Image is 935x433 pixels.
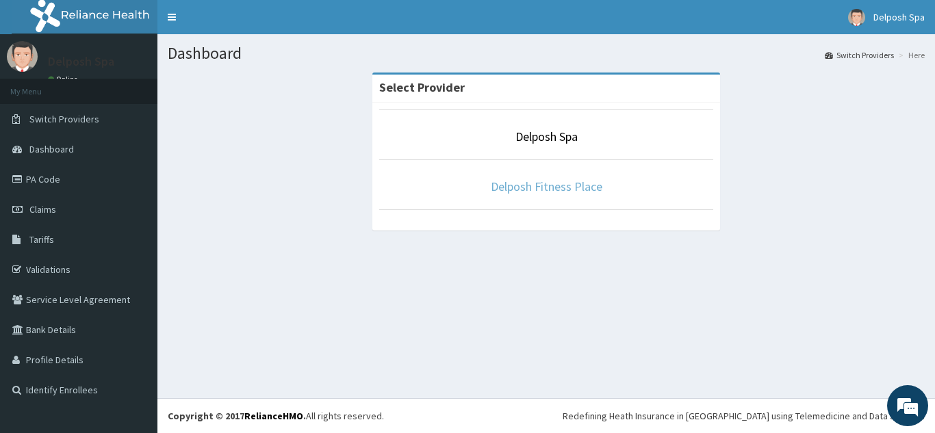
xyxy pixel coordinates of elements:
p: Delposh Spa [48,55,114,68]
a: Delposh Spa [515,129,578,144]
img: User Image [848,9,865,26]
span: Tariffs [29,233,54,246]
span: Delposh Spa [873,11,925,23]
strong: Copyright © 2017 . [168,410,306,422]
a: Switch Providers [825,49,894,61]
li: Here [895,49,925,61]
a: RelianceHMO [244,410,303,422]
strong: Select Provider [379,79,465,95]
a: Online [48,75,81,84]
div: Redefining Heath Insurance in [GEOGRAPHIC_DATA] using Telemedicine and Data Science! [563,409,925,423]
h1: Dashboard [168,44,925,62]
img: User Image [7,41,38,72]
a: Delposh Fitness Place [491,179,602,194]
span: Claims [29,203,56,215]
span: Switch Providers [29,113,99,125]
span: Dashboard [29,143,74,155]
footer: All rights reserved. [157,398,935,433]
